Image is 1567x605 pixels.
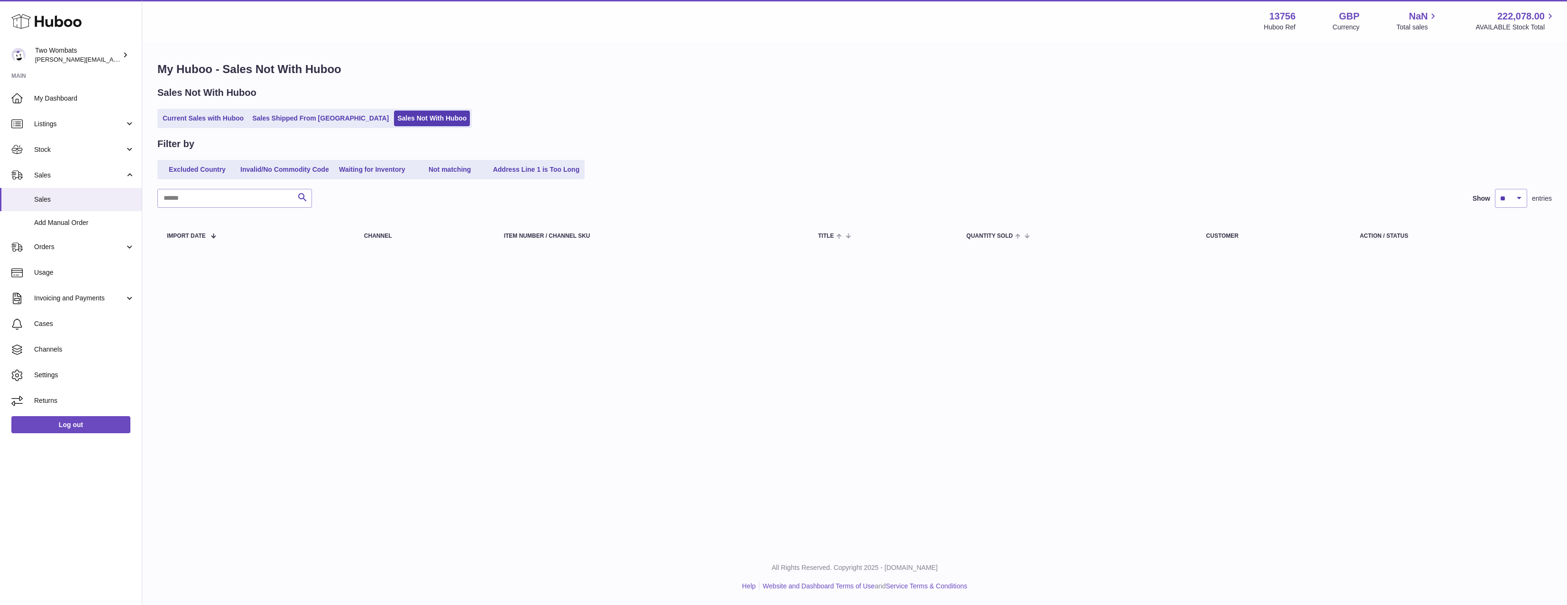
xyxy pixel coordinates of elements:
span: Cases [34,319,135,328]
h1: My Huboo - Sales Not With Huboo [157,62,1552,77]
span: Channels [34,345,135,354]
div: Huboo Ref [1264,23,1296,32]
span: Sales [34,195,135,204]
a: Help [742,582,756,590]
span: My Dashboard [34,94,135,103]
span: Quantity Sold [966,233,1013,239]
strong: GBP [1339,10,1359,23]
span: entries [1532,194,1552,203]
span: AVAILABLE Stock Total [1475,23,1556,32]
h2: Sales Not With Huboo [157,86,257,99]
img: alan@twowombats.com [11,48,26,62]
span: [PERSON_NAME][EMAIL_ADDRESS][DOMAIN_NAME] [35,56,190,63]
a: NaN Total sales [1396,10,1439,32]
a: Address Line 1 is Too Long [490,162,583,177]
span: Add Manual Order [34,218,135,227]
span: Total sales [1396,23,1439,32]
span: Title [818,233,834,239]
div: Two Wombats [35,46,120,64]
a: Website and Dashboard Terms of Use [763,582,875,590]
a: Sales Not With Huboo [394,111,470,126]
span: Invoicing and Payments [34,294,125,303]
span: Settings [34,371,135,380]
div: Action / Status [1360,233,1542,239]
a: Waiting for Inventory [334,162,410,177]
a: Invalid/No Commodity Code [237,162,332,177]
span: 222,078.00 [1497,10,1545,23]
a: Excluded Country [159,162,235,177]
a: 222,078.00 AVAILABLE Stock Total [1475,10,1556,32]
span: Usage [34,268,135,277]
span: Returns [34,396,135,405]
div: Item Number / Channel SKU [504,233,799,239]
a: Current Sales with Huboo [159,111,247,126]
span: Sales [34,171,125,180]
a: Not matching [412,162,488,177]
label: Show [1473,194,1490,203]
div: Channel [364,233,485,239]
div: Customer [1206,233,1341,239]
li: and [760,582,967,591]
h2: Filter by [157,138,194,150]
strong: 13756 [1269,10,1296,23]
p: All Rights Reserved. Copyright 2025 - [DOMAIN_NAME] [150,563,1559,572]
a: Sales Shipped From [GEOGRAPHIC_DATA] [249,111,392,126]
span: Stock [34,145,125,154]
span: NaN [1409,10,1428,23]
span: Listings [34,120,125,129]
a: Log out [11,416,130,433]
div: Currency [1333,23,1360,32]
span: Orders [34,242,125,251]
a: Service Terms & Conditions [886,582,967,590]
span: Import date [167,233,206,239]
